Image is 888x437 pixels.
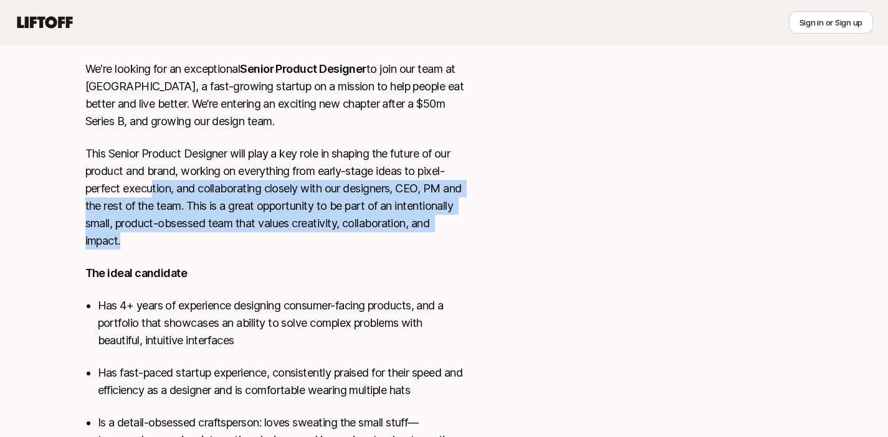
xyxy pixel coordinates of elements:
[240,62,366,75] strong: Senior Product Designer
[98,297,464,349] p: Has 4+ years of experience designing consumer-facing products, and a portfolio that showcases an ...
[85,60,464,130] p: We're looking for an exceptional to join our team at [GEOGRAPHIC_DATA], a fast-growing startup on...
[789,11,873,34] button: Sign in or Sign up
[85,266,188,280] strong: The ideal candidate
[98,364,464,399] p: Has fast-paced startup experience, consistently praised for their speed and efficiency as a desig...
[85,145,464,250] p: This Senior Product Designer will play a key role in shaping the future of our product and brand,...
